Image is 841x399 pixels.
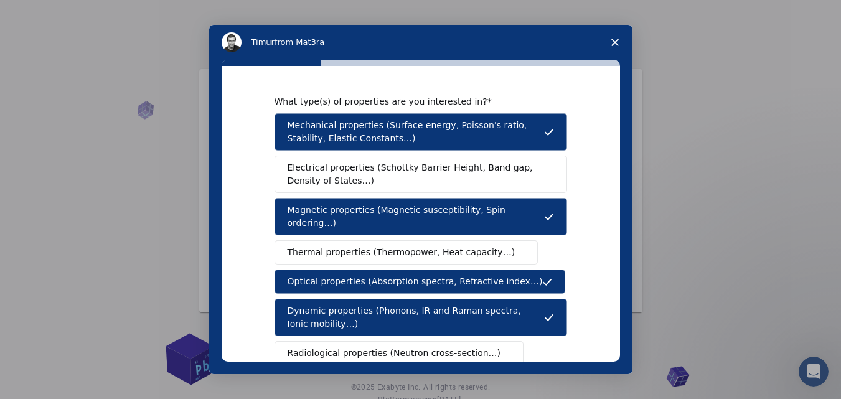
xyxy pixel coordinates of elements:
[288,119,544,145] span: Mechanical properties (Surface energy, Poisson's ratio, Stability, Elastic Constants…)
[275,299,567,336] button: Dynamic properties (Phonons, IR and Raman spectra, Ionic mobility…)
[275,198,567,235] button: Magnetic properties (Magnetic susceptibility, Spin ordering…)
[288,347,501,360] span: Radiological properties (Neutron cross-section…)
[275,113,567,151] button: Mechanical properties (Surface energy, Poisson's ratio, Stability, Elastic Constants…)
[288,304,544,331] span: Dynamic properties (Phonons, IR and Raman spectra, Ionic mobility…)
[251,37,275,47] span: Timur
[288,275,543,288] span: Optical properties (Absorption spectra, Refractive index…)
[598,25,632,60] span: Close survey
[275,96,548,107] div: What type(s) of properties are you interested in?
[288,161,547,187] span: Electrical properties (Schottky Barrier Height, Band gap, Density of States…)
[275,240,538,265] button: Thermal properties (Thermopower, Heat capacity…)
[275,37,324,47] span: from Mat3ra
[222,32,242,52] img: Profile image for Timur
[275,270,566,294] button: Optical properties (Absorption spectra, Refractive index…)
[288,204,544,230] span: Magnetic properties (Magnetic susceptibility, Spin ordering…)
[25,9,70,20] span: Support
[288,246,515,259] span: Thermal properties (Thermopower, Heat capacity…)
[275,156,567,193] button: Electrical properties (Schottky Barrier Height, Band gap, Density of States…)
[275,341,524,365] button: Radiological properties (Neutron cross-section…)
